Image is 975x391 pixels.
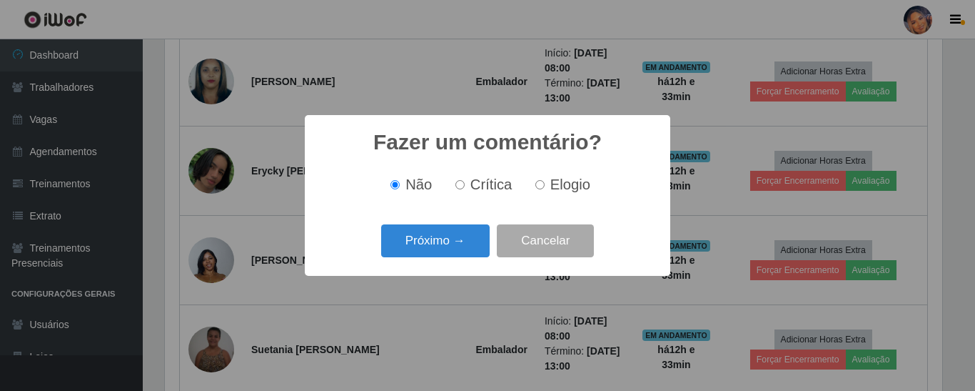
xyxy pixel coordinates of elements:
button: Cancelar [497,224,594,258]
span: Elogio [550,177,590,192]
span: Não [405,177,432,192]
button: Próximo → [381,224,490,258]
input: Crítica [455,180,465,189]
h2: Fazer um comentário? [373,129,602,155]
input: Elogio [535,180,545,189]
span: Crítica [470,177,512,192]
input: Não [390,180,400,189]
